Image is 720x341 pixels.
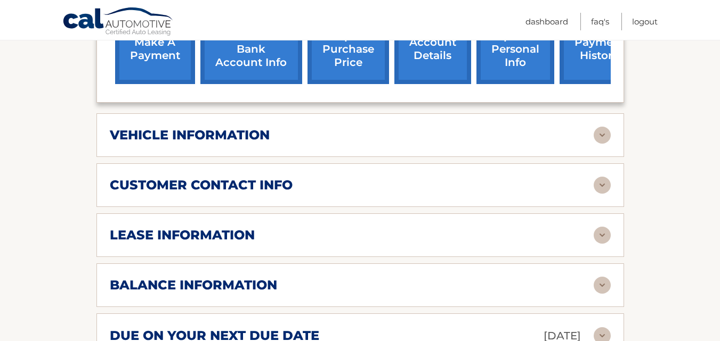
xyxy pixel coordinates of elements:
[594,227,611,244] img: accordion-rest.svg
[594,177,611,194] img: accordion-rest.svg
[394,14,471,84] a: account details
[594,277,611,294] img: accordion-rest.svg
[62,7,174,38] a: Cal Automotive
[110,227,255,243] h2: lease information
[632,13,658,30] a: Logout
[110,177,293,193] h2: customer contact info
[110,127,270,143] h2: vehicle information
[115,14,195,84] a: make a payment
[200,14,302,84] a: Add/Remove bank account info
[591,13,609,30] a: FAQ's
[560,14,640,84] a: payment history
[594,127,611,144] img: accordion-rest.svg
[110,277,277,293] h2: balance information
[476,14,554,84] a: update personal info
[525,13,568,30] a: Dashboard
[308,14,389,84] a: request purchase price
